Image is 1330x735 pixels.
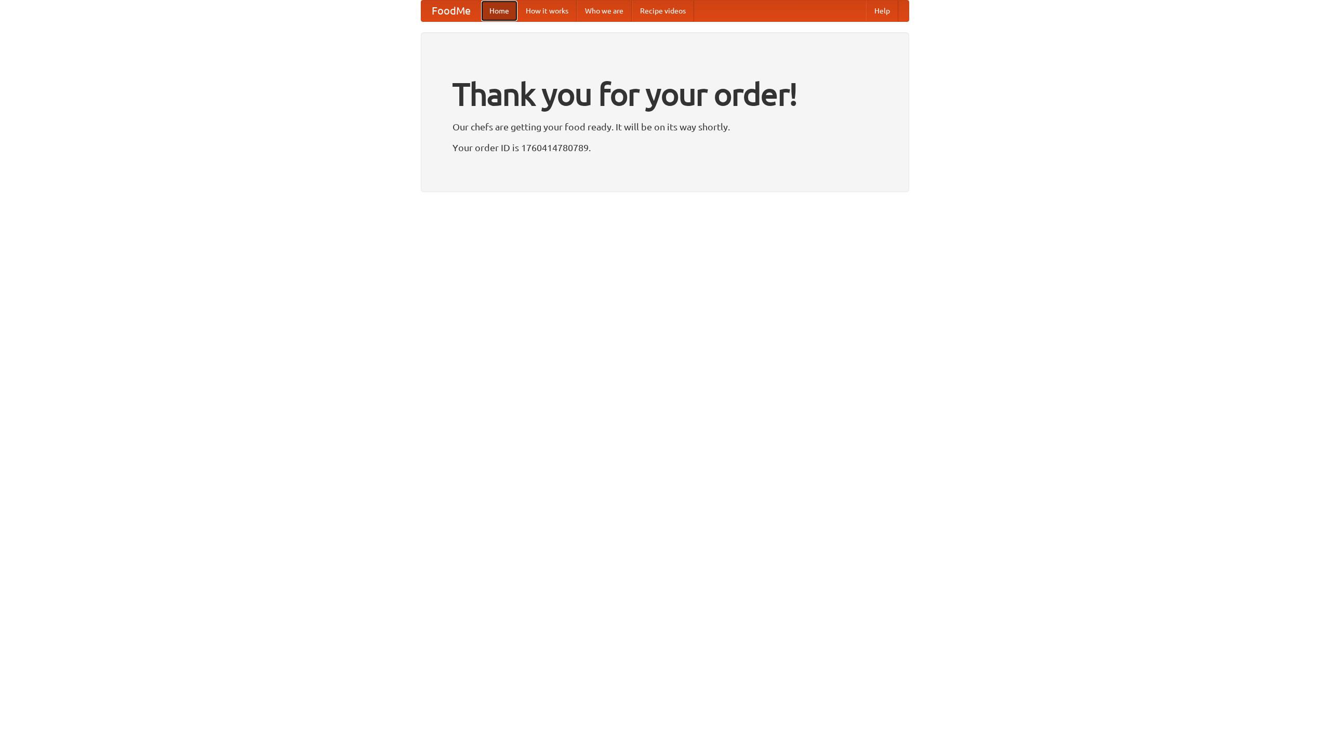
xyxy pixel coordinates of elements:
[453,119,877,135] p: Our chefs are getting your food ready. It will be on its way shortly.
[421,1,481,21] a: FoodMe
[453,140,877,155] p: Your order ID is 1760414780789.
[866,1,898,21] a: Help
[632,1,694,21] a: Recipe videos
[577,1,632,21] a: Who we are
[481,1,517,21] a: Home
[453,69,877,119] h1: Thank you for your order!
[517,1,577,21] a: How it works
